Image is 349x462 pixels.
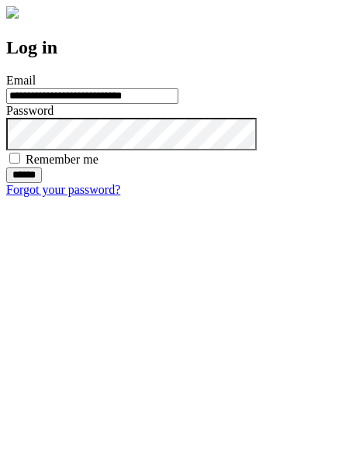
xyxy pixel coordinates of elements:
[26,153,98,166] label: Remember me
[6,104,54,117] label: Password
[6,74,36,87] label: Email
[6,37,343,58] h2: Log in
[6,6,19,19] img: logo-4e3dc11c47720685a147b03b5a06dd966a58ff35d612b21f08c02c0306f2b779.png
[6,183,120,196] a: Forgot your password?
